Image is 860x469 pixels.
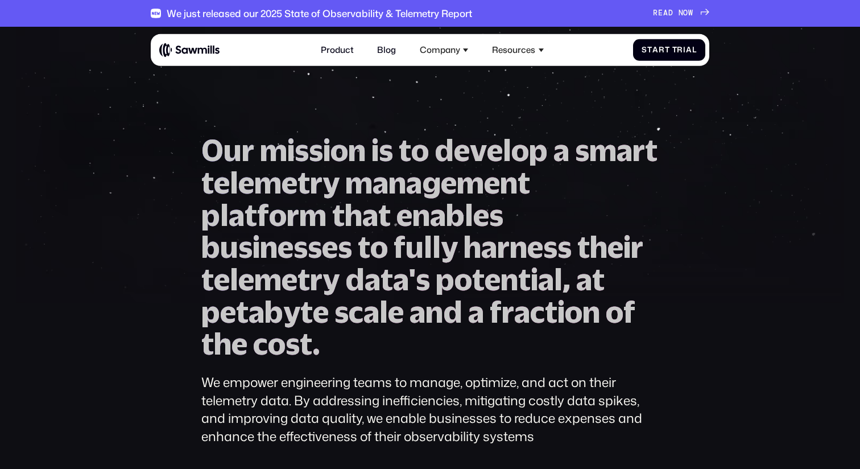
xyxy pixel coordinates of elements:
[201,373,658,446] div: We empower engineering teams to manage, optimize, and act on their telemetry data. By addressing ...
[487,134,503,167] span: e
[436,264,454,296] span: p
[435,134,454,167] span: d
[500,167,518,199] span: n
[379,296,388,328] span: l
[565,296,582,328] span: o
[441,167,457,199] span: e
[576,264,592,296] span: a
[492,45,535,55] div: Resources
[590,231,607,264] span: h
[260,231,278,264] span: n
[631,231,643,264] span: r
[201,296,220,328] span: p
[683,9,688,18] span: O
[365,264,381,296] span: a
[287,134,295,167] span: i
[686,46,692,55] span: a
[268,328,286,360] span: o
[371,134,379,167] span: i
[323,167,340,199] span: y
[297,264,310,296] span: t
[236,296,249,328] span: t
[283,296,300,328] span: y
[214,167,230,199] span: e
[260,134,287,167] span: m
[238,167,254,199] span: e
[293,231,308,264] span: s
[538,264,554,296] span: a
[518,167,530,199] span: t
[245,199,257,232] span: t
[220,199,229,232] span: l
[332,199,345,232] span: t
[470,134,487,167] span: v
[529,134,548,167] span: p
[511,134,529,167] span: o
[645,134,658,167] span: t
[677,46,683,55] span: r
[481,231,497,264] span: a
[330,134,348,167] span: o
[253,328,268,360] span: c
[297,167,310,199] span: t
[530,296,545,328] span: c
[430,199,446,232] span: a
[692,46,697,55] span: l
[229,199,245,232] span: a
[545,296,557,328] span: t
[388,296,404,328] span: e
[300,296,313,328] span: t
[663,9,668,18] span: A
[406,167,422,199] span: a
[201,231,220,264] span: b
[310,167,323,199] span: r
[518,264,531,296] span: t
[432,231,441,264] span: l
[557,231,572,264] span: s
[416,264,430,296] span: s
[334,296,349,328] span: s
[665,46,670,55] span: t
[582,296,600,328] span: n
[679,9,684,18] span: N
[338,231,352,264] span: s
[269,199,287,232] span: o
[441,231,458,264] span: y
[623,296,635,328] span: f
[381,264,393,296] span: t
[617,134,632,167] span: a
[457,167,484,199] span: m
[406,231,424,264] span: u
[501,264,518,296] span: n
[464,231,481,264] span: h
[371,39,403,62] a: Blog
[396,199,412,232] span: e
[388,167,406,199] span: n
[688,9,693,18] span: W
[653,9,658,18] span: R
[472,264,485,296] span: t
[312,328,320,360] span: .
[672,46,677,55] span: T
[230,167,238,199] span: l
[454,264,472,296] span: o
[553,134,569,167] span: a
[531,264,538,296] span: i
[592,264,605,296] span: t
[220,296,236,328] span: e
[502,296,514,328] span: r
[393,264,409,296] span: a
[254,167,282,199] span: m
[632,134,645,167] span: r
[503,134,511,167] span: l
[468,296,484,328] span: a
[254,264,282,296] span: m
[543,231,557,264] span: s
[309,134,323,167] span: s
[412,199,430,232] span: n
[486,39,550,62] div: Resources
[485,264,501,296] span: e
[557,296,565,328] span: i
[422,167,441,199] span: g
[373,167,388,199] span: a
